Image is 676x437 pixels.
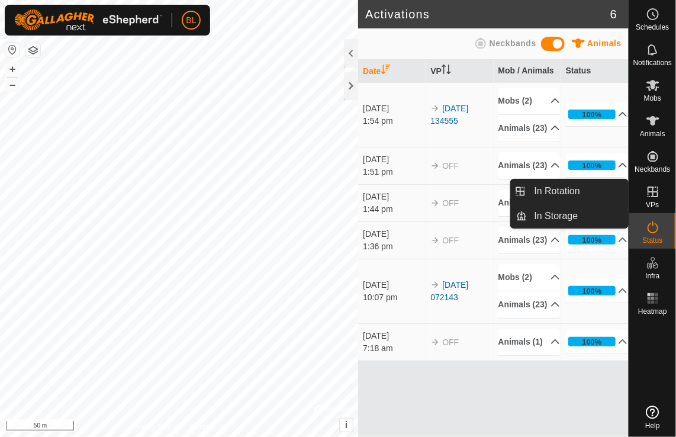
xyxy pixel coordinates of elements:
span: BL [186,14,196,27]
div: [DATE] [363,330,425,342]
a: Contact Us [191,422,226,432]
p-accordion-header: Mobs (2) [498,264,561,291]
span: VPs [646,201,659,208]
div: 100% [582,234,602,246]
span: Animals [587,38,622,48]
p-sorticon: Activate to sort [442,66,451,76]
div: [DATE] [363,279,425,291]
div: 100% [568,337,616,346]
p-accordion-header: Animals (23) [498,115,561,142]
th: Status [561,60,629,83]
img: arrow [430,236,440,245]
img: arrow [430,280,440,290]
div: 100% [568,286,616,295]
h2: Activations [365,7,610,21]
img: arrow [430,338,440,347]
p-accordion-header: 100% [566,279,628,303]
div: 100% [582,285,602,297]
a: In Storage [527,204,629,228]
p-accordion-header: 100% [566,153,628,177]
span: OFF [442,236,459,245]
span: OFF [442,338,459,347]
div: 100% [582,336,602,348]
div: 100% [568,235,616,245]
div: 1:54 pm [363,115,425,127]
p-accordion-header: Animals (23) [498,291,561,318]
a: Privacy Policy [133,422,177,432]
div: 100% [568,110,616,119]
span: Neckbands [490,38,536,48]
p-accordion-header: 100% [566,228,628,252]
a: Help [629,401,676,434]
span: In Storage [535,209,578,223]
img: arrow [430,198,440,208]
span: In Rotation [535,184,580,198]
span: Infra [645,272,659,279]
div: [DATE] [363,153,425,166]
button: + [5,62,20,76]
div: [DATE] [363,102,425,115]
a: [DATE] 134555 [430,104,468,126]
span: Neckbands [635,166,670,173]
p-accordion-header: 100% [566,102,628,126]
a: In Rotation [527,179,629,203]
span: Animals [640,130,665,137]
div: 1:36 pm [363,240,425,253]
button: – [5,78,20,92]
th: Mob / Animals [494,60,561,83]
p-accordion-header: Animals (23) [498,189,561,216]
img: arrow [430,161,440,171]
div: 100% [582,160,602,171]
span: OFF [442,161,459,171]
span: OFF [442,198,459,208]
span: Status [642,237,662,244]
span: Notifications [633,59,672,66]
img: arrow [430,104,440,113]
li: In Rotation [511,179,628,203]
p-accordion-header: 100% [566,330,628,354]
div: 100% [568,160,616,170]
p-accordion-header: Animals (1) [498,329,561,355]
div: 100% [582,109,602,120]
button: Map Layers [26,43,40,57]
a: [DATE] 072143 [430,280,468,302]
th: VP [426,60,493,83]
p-accordion-header: Animals (23) [498,152,561,179]
span: Mobs [644,95,661,102]
button: i [340,419,353,432]
span: Schedules [636,24,669,31]
li: In Storage [511,204,628,228]
span: 6 [610,5,617,23]
div: [DATE] [363,191,425,203]
div: 1:44 pm [363,203,425,216]
div: 1:51 pm [363,166,425,178]
div: [DATE] [363,228,425,240]
span: Heatmap [638,308,667,315]
p-accordion-header: Animals (23) [498,227,561,253]
p-sorticon: Activate to sort [381,66,391,76]
div: 7:18 am [363,342,425,355]
button: Reset Map [5,43,20,57]
th: Date [358,60,426,83]
span: Help [645,422,660,429]
div: 10:07 pm [363,291,425,304]
img: Gallagher Logo [14,9,162,31]
p-accordion-header: Mobs (2) [498,88,561,114]
span: i [345,420,347,430]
